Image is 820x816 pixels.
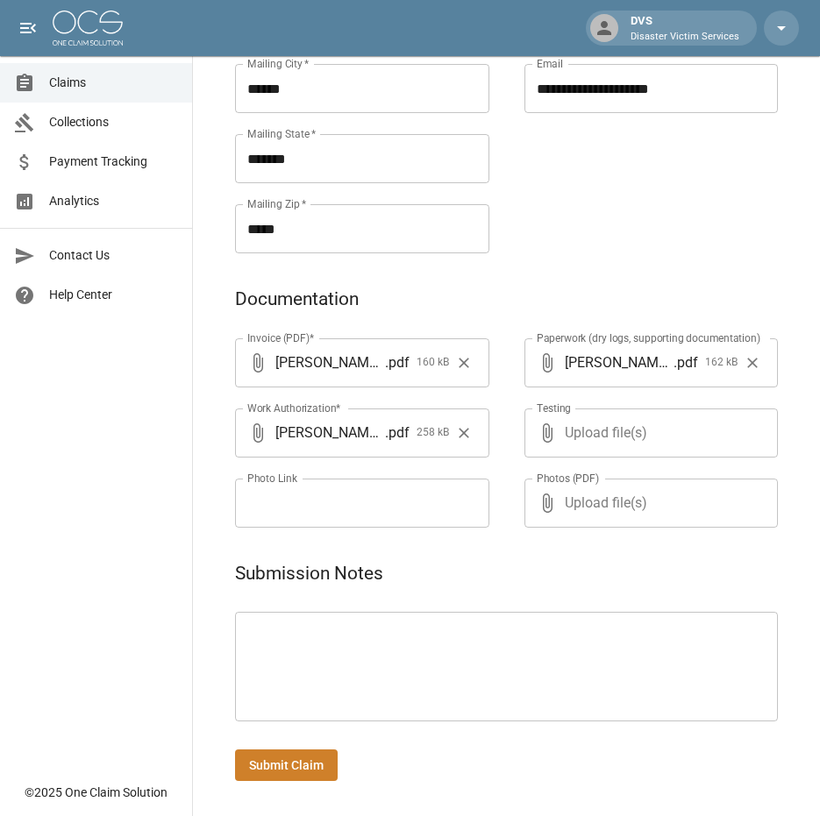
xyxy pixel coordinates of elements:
span: Upload file(s) [565,408,731,458]
button: Clear [739,350,766,376]
span: Payment Tracking [49,153,178,171]
label: Photo Link [247,471,297,486]
span: 162 kB [705,354,738,372]
span: . pdf [674,352,698,373]
span: Analytics [49,192,178,210]
button: Clear [451,420,477,446]
p: Disaster Victim Services [631,30,739,45]
span: [PERSON_NAME] Itinerary [565,352,674,373]
div: DVS [624,12,746,44]
label: Testing [537,401,571,415]
span: Claims [49,74,178,92]
label: Email [537,56,563,71]
label: Photos (PDF) [537,471,599,486]
label: Work Authorization* [247,401,341,415]
span: . pdf [385,422,410,443]
span: [PERSON_NAME] Invoice [275,352,385,373]
label: Mailing City [247,56,310,71]
button: Submit Claim [235,749,338,782]
button: Clear [451,350,477,376]
div: © 2025 One Claim Solution [25,784,168,801]
label: Invoice (PDF)* [247,330,315,345]
span: Help Center [49,286,178,304]
span: [PERSON_NAME] THA [275,422,385,443]
label: Paperwork (dry logs, supporting documentation) [537,330,760,345]
span: 160 kB [417,354,449,372]
label: Mailing State [247,126,316,141]
span: Collections [49,113,178,131]
label: Mailing Zip [247,196,307,211]
button: open drawer [11,11,46,46]
span: Upload file(s) [565,479,731,528]
span: . pdf [385,352,410,373]
img: ocs-logo-white-transparent.png [53,11,123,46]
span: 258 kB [417,424,449,442]
span: Contact Us [49,246,178,265]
